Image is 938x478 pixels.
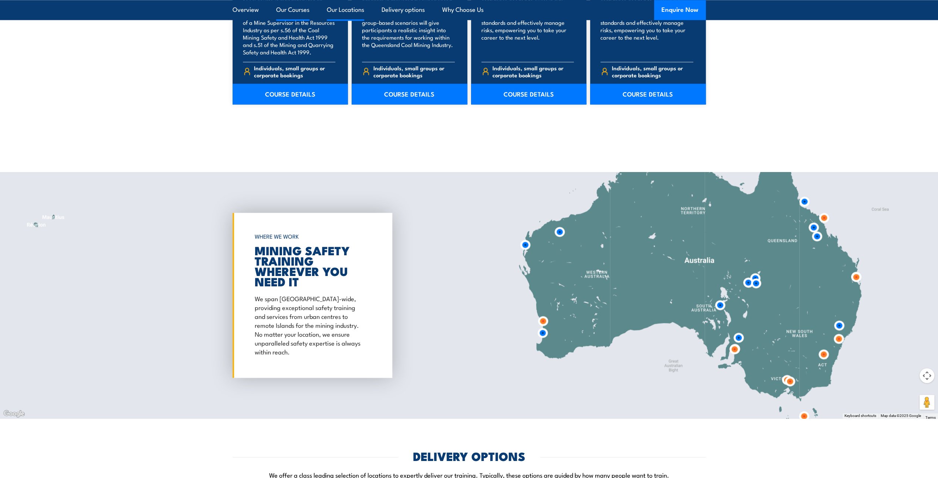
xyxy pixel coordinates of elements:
[2,409,26,418] img: Google
[255,294,366,356] p: We span [GEOGRAPHIC_DATA]-wide, providing exceptional safety training and services from urban cen...
[255,230,366,243] h6: WHERE WE WORK
[471,84,587,104] a: COURSE DETAILS
[920,395,934,410] button: Drag Pegman onto the map to open Street View
[925,415,936,420] a: Terms (opens in new tab)
[2,409,26,418] a: Open this area in Google Maps (opens a new window)
[881,414,921,418] span: Map data ©2025 Google
[920,368,934,383] button: Map camera controls
[492,64,574,78] span: Individuals, small groups or corporate bookings
[413,451,525,461] h2: DELIVERY OPTIONS
[254,64,335,78] span: Individuals, small groups or corporate bookings
[612,64,693,78] span: Individuals, small groups or corporate bookings
[233,84,348,104] a: COURSE DETAILS
[255,245,366,286] h2: MINING SAFETY TRAINING WHEREVER YOU NEED IT
[844,413,876,418] button: Keyboard shortcuts
[373,64,455,78] span: Individuals, small groups or corporate bookings
[352,84,467,104] a: COURSE DETAILS
[590,84,706,104] a: COURSE DETAILS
